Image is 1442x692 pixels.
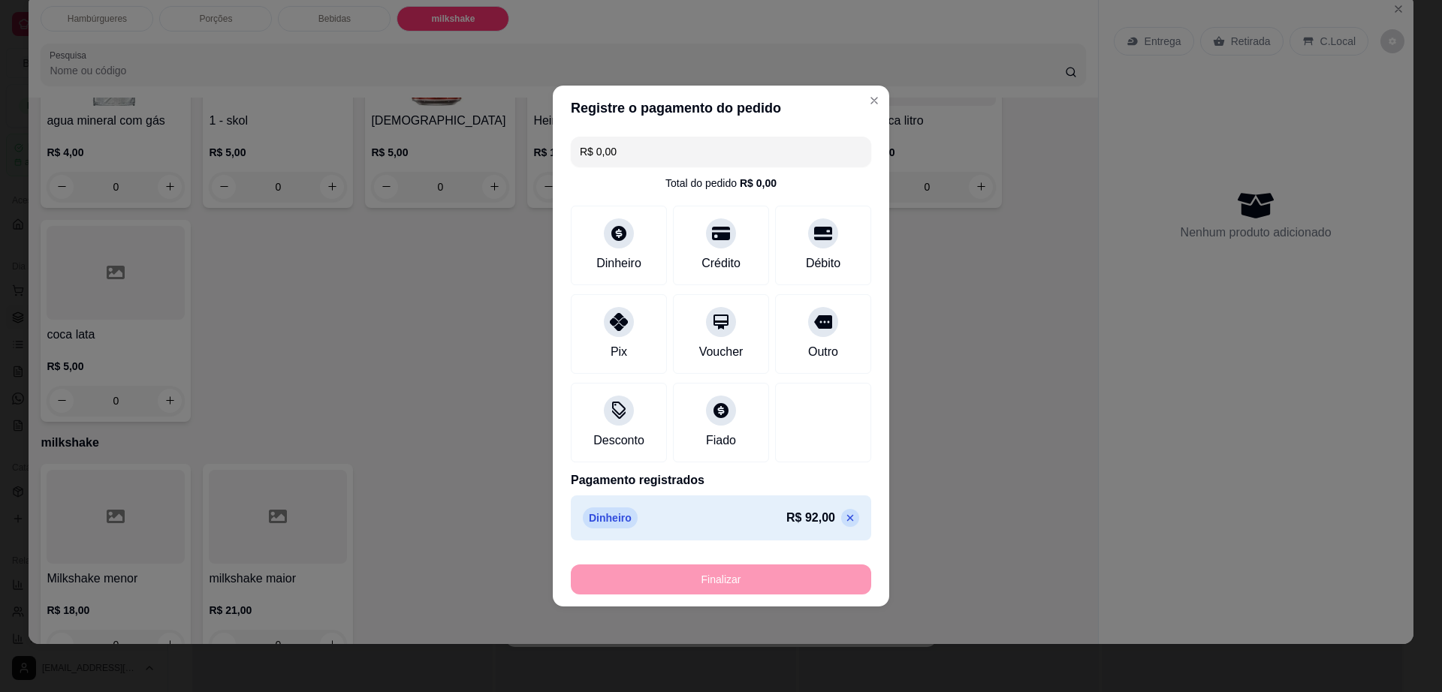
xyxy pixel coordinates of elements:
header: Registre o pagamento do pedido [553,86,889,131]
div: Crédito [701,254,741,272]
div: Dinheiro [596,254,641,272]
div: Total do pedido [665,176,777,191]
button: Close [862,89,886,113]
div: Pix [611,343,627,361]
input: Ex.: hambúrguer de cordeiro [580,137,862,167]
div: R$ 0,00 [740,176,777,191]
p: R$ 92,00 [786,509,835,527]
p: Pagamento registrados [571,471,871,489]
div: Desconto [593,432,644,450]
div: Outro [808,343,838,361]
div: Débito [806,254,840,272]
div: Fiado [706,432,736,450]
p: Dinheiro [583,507,638,528]
div: Voucher [699,343,744,361]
